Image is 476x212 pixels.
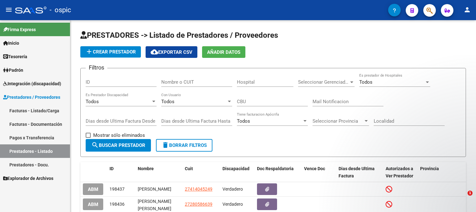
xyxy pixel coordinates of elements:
[138,186,180,193] div: [PERSON_NAME]
[146,46,197,58] button: Exportar CSV
[3,80,61,87] span: Integración (discapacidad)
[5,6,13,14] mat-icon: menu
[3,175,53,182] span: Explorador de Archivos
[88,202,98,207] span: ABM
[468,191,473,196] span: 1
[162,141,169,149] mat-icon: delete
[110,166,114,171] span: ID
[3,26,36,33] span: Firma Express
[185,187,212,192] span: 27414045249
[85,49,136,55] span: Crear Prestador
[254,162,302,183] datatable-header-cell: Doc Respaldatoria
[93,131,145,139] span: Mostrar sólo eliminados
[85,48,93,55] mat-icon: add
[336,162,383,183] datatable-header-cell: Dias desde Ultima Factura
[222,166,249,171] span: Discapacidad
[91,142,145,148] span: Buscar Prestador
[182,162,220,183] datatable-header-cell: Cuit
[50,3,71,17] span: - ospic
[83,198,103,210] button: ABM
[156,139,212,152] button: Borrar Filtros
[304,166,325,171] span: Vence Doc
[202,46,245,58] button: Añadir Datos
[3,40,19,47] span: Inicio
[86,63,107,72] h3: Filtros
[107,162,135,183] datatable-header-cell: ID
[91,141,99,149] mat-icon: search
[298,79,349,85] span: Seleccionar Gerenciador
[135,162,182,183] datatable-header-cell: Nombre
[257,166,294,171] span: Doc Respaldatoria
[185,166,193,171] span: Cuit
[313,118,363,124] span: Seleccionar Provincia
[162,142,207,148] span: Borrar Filtros
[302,162,336,183] datatable-header-cell: Vence Doc
[86,99,99,104] span: Todos
[220,162,254,183] datatable-header-cell: Discapacidad
[86,139,151,152] button: Buscar Prestador
[138,166,154,171] span: Nombre
[3,94,60,101] span: Prestadores / Proveedores
[80,31,278,40] span: PRESTADORES -> Listado de Prestadores / Proveedores
[237,118,250,124] span: Todos
[80,46,141,58] button: Crear Prestador
[339,166,375,178] span: Dias desde Ultima Factura
[138,198,180,211] div: [PERSON_NAME] [PERSON_NAME]
[110,187,125,192] span: 198437
[455,191,470,206] iframe: Intercom live chat
[3,67,23,74] span: Padrón
[161,99,174,104] span: Todos
[207,49,240,55] span: Añadir Datos
[222,187,243,192] span: Verdadero
[359,79,372,85] span: Todos
[83,183,103,195] button: ABM
[88,187,98,192] span: ABM
[222,202,243,207] span: Verdadero
[151,48,158,56] mat-icon: cloud_download
[110,202,125,207] span: 198436
[151,49,192,55] span: Exportar CSV
[463,6,471,14] mat-icon: person
[3,53,27,60] span: Tesorería
[185,202,212,207] span: 27280586639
